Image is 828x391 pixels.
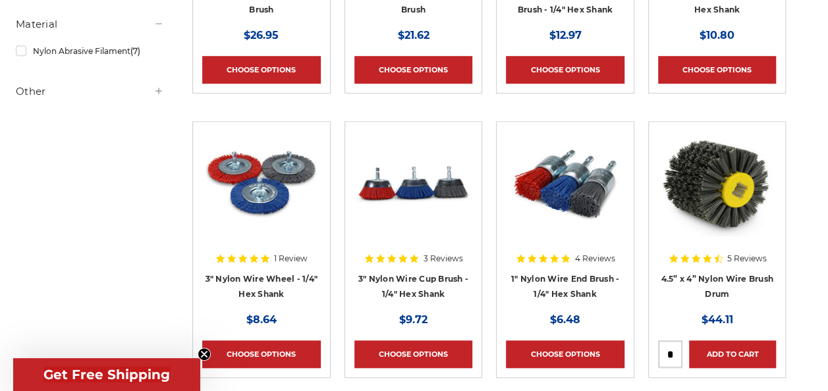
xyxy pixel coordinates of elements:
[16,16,164,32] h5: Material
[658,131,777,286] a: 4.5 inch x 4 inch Abrasive nylon brush
[354,131,473,236] img: 3" Nylon Wire Cup Brush - 1/4" Hex Shank
[700,29,734,41] span: $10.80
[16,39,164,63] a: Nylon Abrasive Filament
[506,131,624,286] a: 1 inch nylon wire end brush
[506,56,624,84] a: Choose Options
[358,274,468,299] a: 3" Nylon Wire Cup Brush - 1/4" Hex Shank
[354,56,473,84] a: Choose Options
[202,340,321,368] a: Choose Options
[549,29,581,41] span: $12.97
[397,29,429,41] span: $21.62
[702,313,733,326] span: $44.11
[550,313,580,326] span: $6.48
[202,56,321,84] a: Choose Options
[661,274,773,299] a: 4.5” x 4” Nylon Wire Brush Drum
[202,131,321,236] img: Nylon Filament Wire Wheels with Hex Shank
[354,131,473,286] a: 3" Nylon Wire Cup Brush - 1/4" Hex Shank
[399,313,428,326] span: $9.72
[206,274,318,299] a: 3" Nylon Wire Wheel - 1/4" Hex Shank
[246,313,277,326] span: $8.64
[354,340,473,368] a: Choose Options
[130,46,140,56] span: (7)
[658,131,777,236] img: 4.5 inch x 4 inch Abrasive nylon brush
[506,131,624,236] img: 1 inch nylon wire end brush
[511,274,619,299] a: 1" Nylon Wire End Brush - 1/4" Hex Shank
[198,348,211,361] button: Close teaser
[202,131,321,286] a: Nylon Filament Wire Wheels with Hex Shank
[13,358,200,391] div: Get Free ShippingClose teaser
[16,84,164,99] h5: Other
[658,56,777,84] a: Choose Options
[506,340,624,368] a: Choose Options
[43,367,170,382] span: Get Free Shipping
[244,29,279,41] span: $26.95
[689,340,777,368] a: Add to Cart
